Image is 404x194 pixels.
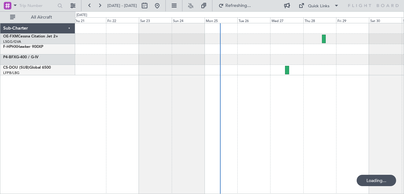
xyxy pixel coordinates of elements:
div: Sat 30 [369,17,402,23]
div: [DATE] [76,13,87,18]
div: Wed 27 [270,17,303,23]
a: LSGG/GVA [3,39,21,44]
span: All Aircraft [16,15,67,20]
a: F-HPHXHawker 900XP [3,45,43,49]
div: Thu 21 [73,17,106,23]
input: Trip Number [19,1,56,10]
div: Fri 22 [106,17,139,23]
span: OE-FXM [3,35,18,38]
span: P4-BFX [3,55,16,59]
div: Mon 25 [205,17,237,23]
button: Refreshing... [216,1,253,11]
div: Sat 23 [139,17,172,23]
a: LFPB/LBG [3,71,20,75]
div: Quick Links [308,3,330,9]
span: CS-DOU (SUB) [3,66,29,70]
button: Quick Links [295,1,342,11]
div: Tue 26 [237,17,270,23]
span: F-HPHX [3,45,17,49]
a: OE-FXMCessna Citation Jet 2+ [3,35,58,38]
a: CS-DOU (SUB)Global 6500 [3,66,51,70]
div: Sun 24 [172,17,205,23]
span: Refreshing... [225,3,252,8]
div: Fri 29 [336,17,369,23]
div: Thu 28 [303,17,336,23]
span: [DATE] - [DATE] [107,3,137,9]
button: All Aircraft [7,12,68,22]
div: Loading... [357,175,396,186]
a: P4-BFXG-400 / G-IV [3,55,39,59]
